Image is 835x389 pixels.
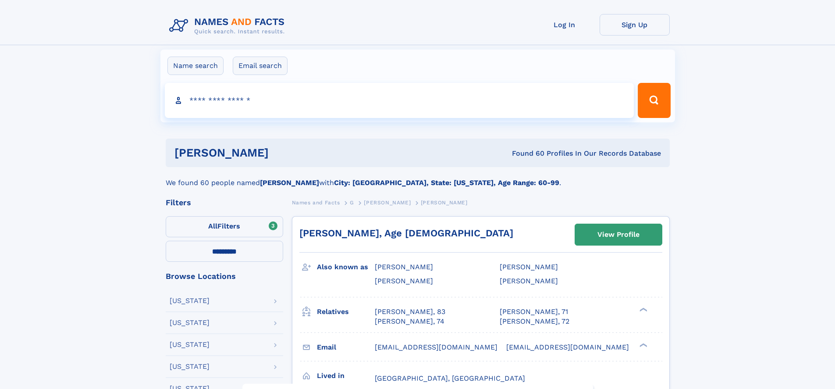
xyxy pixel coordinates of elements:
a: View Profile [575,224,662,245]
h3: Also known as [317,260,375,275]
input: search input [165,83,634,118]
span: All [208,222,217,230]
h3: Lived in [317,368,375,383]
div: We found 60 people named with . [166,167,670,188]
div: View Profile [597,225,640,245]
a: [PERSON_NAME], 83 [375,307,445,317]
div: ❯ [637,342,648,348]
span: [EMAIL_ADDRESS][DOMAIN_NAME] [506,343,629,351]
a: Sign Up [600,14,670,36]
span: [GEOGRAPHIC_DATA], [GEOGRAPHIC_DATA] [375,374,525,382]
div: Found 60 Profiles In Our Records Database [390,149,661,158]
img: Logo Names and Facts [166,14,292,38]
div: [US_STATE] [170,363,210,370]
span: [PERSON_NAME] [364,200,411,206]
span: [EMAIL_ADDRESS][DOMAIN_NAME] [375,343,497,351]
a: [PERSON_NAME], 72 [500,317,569,326]
a: G [350,197,354,208]
label: Filters [166,216,283,237]
span: [PERSON_NAME] [421,200,468,206]
span: [PERSON_NAME] [375,263,433,271]
b: City: [GEOGRAPHIC_DATA], State: [US_STATE], Age Range: 60-99 [334,178,559,187]
button: Search Button [638,83,670,118]
span: [PERSON_NAME] [375,277,433,285]
div: Filters [166,199,283,207]
a: [PERSON_NAME], Age [DEMOGRAPHIC_DATA] [299,228,513,239]
label: Email search [233,57,288,75]
a: Log In [529,14,600,36]
span: G [350,200,354,206]
div: ❯ [637,307,648,312]
span: [PERSON_NAME] [500,277,558,285]
a: [PERSON_NAME] [364,197,411,208]
div: Browse Locations [166,272,283,280]
label: Name search [167,57,224,75]
h3: Relatives [317,304,375,319]
div: [US_STATE] [170,341,210,348]
div: [US_STATE] [170,319,210,326]
h1: [PERSON_NAME] [174,147,391,158]
b: [PERSON_NAME] [260,178,319,187]
a: [PERSON_NAME], 74 [375,317,444,326]
span: [PERSON_NAME] [500,263,558,271]
a: Names and Facts [292,197,340,208]
div: [US_STATE] [170,297,210,304]
h3: Email [317,340,375,355]
a: [PERSON_NAME], 71 [500,307,568,317]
